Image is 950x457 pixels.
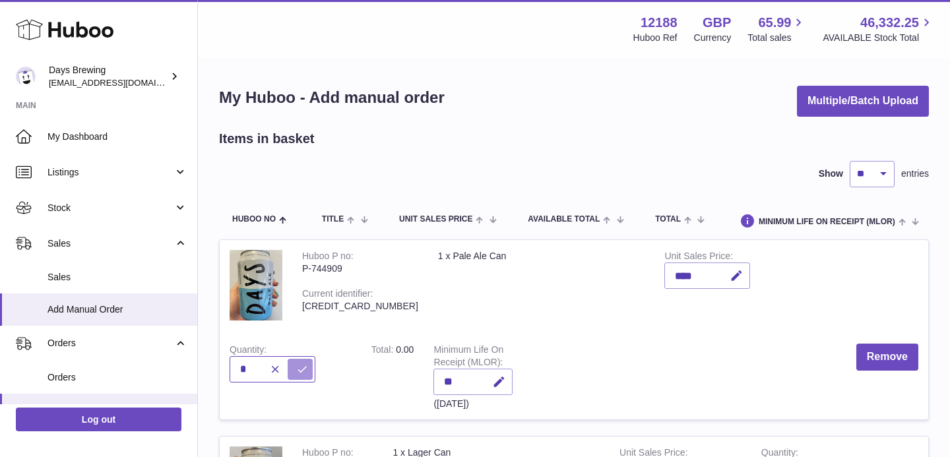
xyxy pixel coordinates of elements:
span: Add Manual Order [47,404,187,416]
div: Huboo Ref [633,32,678,44]
label: Total [371,344,396,358]
button: Remove [856,344,918,371]
a: 65.99 Total sales [747,14,806,44]
span: 46,332.25 [860,14,919,32]
div: Current identifier [302,288,373,302]
label: Unit Sales Price [664,251,732,264]
span: 0.00 [396,344,414,355]
a: 46,332.25 AVAILABLE Stock Total [823,14,934,44]
h1: My Huboo - Add manual order [219,87,445,108]
span: Listings [47,166,174,179]
h2: Items in basket [219,130,315,148]
span: Orders [47,337,174,350]
span: Unit Sales Price [399,215,472,224]
span: Huboo no [232,215,276,224]
span: Total sales [747,32,806,44]
span: My Dashboard [47,131,187,143]
button: Multiple/Batch Upload [797,86,929,117]
div: Days Brewing [49,64,168,89]
label: Quantity [230,344,267,358]
span: 65.99 [758,14,791,32]
div: ([DATE]) [433,398,513,410]
div: Huboo P no [302,251,354,264]
div: P-744909 [302,262,418,275]
img: helena@daysbrewing.com [16,67,36,86]
span: Orders [47,371,187,384]
td: 1 x Pale Ale Can [428,240,655,334]
span: AVAILABLE Total [528,215,600,224]
strong: 12188 [641,14,678,32]
div: Currency [694,32,732,44]
span: Add Manual Order [47,303,187,316]
span: Sales [47,237,174,250]
span: entries [901,168,929,180]
span: Total [655,215,681,224]
strong: GBP [703,14,731,32]
label: Minimum Life On Receipt (MLOR) [433,344,503,371]
img: 1 x Pale Ale Can [230,250,282,320]
span: Minimum Life On Receipt (MLOR) [759,218,895,226]
span: AVAILABLE Stock Total [823,32,934,44]
span: [EMAIL_ADDRESS][DOMAIN_NAME] [49,77,194,88]
span: Stock [47,202,174,214]
div: [CREDIT_CARD_NUMBER] [302,300,418,313]
label: Show [819,168,843,180]
span: Sales [47,271,187,284]
span: Title [322,215,344,224]
a: Log out [16,408,181,431]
